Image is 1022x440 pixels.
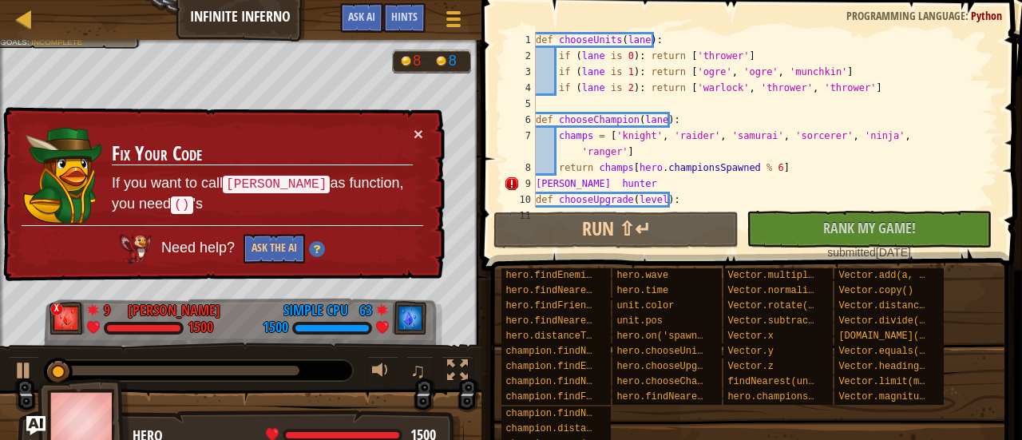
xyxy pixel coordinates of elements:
[755,244,984,260] div: [DATE]
[838,391,942,402] span: Vector.magnitude()
[504,32,536,48] div: 1
[31,38,82,46] span: Incomplete
[505,346,660,357] span: champion.findNearest(units)
[414,125,423,142] button: ×
[188,321,213,335] div: 1500
[727,315,848,327] span: Vector.subtract(a, b)
[838,285,913,296] span: Vector.copy()
[504,64,536,80] div: 3
[309,241,325,257] img: Hint
[504,96,536,112] div: 5
[504,192,536,208] div: 10
[283,300,348,321] div: Simple CPU
[616,285,668,296] span: hero.time
[965,8,971,23] span: :
[413,54,429,69] div: 8
[50,302,85,335] img: thang_avatar_frame.png
[120,234,152,263] img: AI
[838,300,965,311] span: Vector.distance(other)
[838,361,930,372] span: Vector.heading()
[616,391,749,402] span: hero.findNearest(units)
[356,300,372,315] div: 63
[838,331,953,342] span: [DOMAIN_NAME](other)
[616,376,726,387] span: hero.chooseChampion
[504,208,536,224] div: 11
[263,321,288,335] div: 1500
[505,300,632,311] span: hero.findFriends(kind)
[616,270,668,281] span: hero.wave
[22,126,102,224] img: duck_naria.png
[505,423,655,434] span: champion.distanceTo(other)
[26,416,46,435] button: Ask AI
[391,9,418,24] span: Hints
[504,80,536,96] div: 4
[838,270,930,281] span: Vector.add(a, b)
[838,315,930,327] span: Vector.divide(n)
[504,176,536,192] div: 9
[616,346,708,357] span: hero.chooseUnits
[838,376,936,387] span: Vector.limit(max)
[128,300,220,321] div: [PERSON_NAME]
[727,331,774,342] span: Vector.x
[727,270,831,281] span: Vector.multiply(n)
[971,8,1002,23] span: Python
[505,270,632,281] span: hero.findEnemies(kind)
[727,391,848,402] span: hero.championsSpawned
[505,285,660,296] span: hero.findNearestEnemy(kind)
[504,160,536,176] div: 8
[392,50,471,73] div: Team 'humans' has 8 now of 8 gold earned. Team 'ogres' has 8 now of 8 gold earned.
[504,112,536,128] div: 6
[223,176,330,193] code: [PERSON_NAME]
[112,143,413,165] h3: Fix Your Code
[505,315,667,327] span: hero.findNearestFriend(kind)
[727,285,831,296] span: Vector.normalize()
[827,246,876,259] span: submitted
[8,356,40,389] button: Ctrl + P: Play
[616,361,720,372] span: hero.chooseUpgrade
[348,9,375,24] span: Ask AI
[171,196,192,214] code: ()
[505,376,683,387] span: champion.findNearestEnemy(kind)
[747,211,992,248] button: Rank My Game!
[616,315,663,327] span: unit.pos
[505,331,632,342] span: hero.distanceTo(other)
[410,359,426,383] span: ♫
[823,218,916,238] span: Rank My Game!
[244,234,305,264] button: Ask the AI
[727,346,774,357] span: Vector.y
[112,173,413,215] p: If you want to call as function, you need 's
[50,303,63,315] div: x
[616,300,674,311] span: unit.color
[104,300,120,315] div: 9
[505,391,655,402] span: champion.findFriends(kind)
[727,376,831,387] span: findNearest(units)
[366,356,398,389] button: Adjust volume
[504,48,536,64] div: 2
[727,361,774,372] span: Vector.z
[493,212,739,248] button: Run ⇧↵
[838,346,953,357] span: Vector.equals(other)
[727,300,831,311] span: Vector.rotate(...)
[434,3,473,41] button: Show game menu
[616,331,783,342] span: hero.on('spawn-champion', fn)
[504,128,536,160] div: 7
[442,356,473,389] button: Toggle fullscreen
[846,8,965,23] span: Programming language
[505,361,655,372] span: champion.findEnemies(kind)
[340,3,383,33] button: Ask AI
[406,356,434,389] button: ♫
[392,302,427,335] img: thang_avatar_frame.png
[27,38,31,46] span: :
[161,240,239,256] span: Need help?
[449,54,465,69] div: 8
[505,408,689,419] span: champion.findNearestFriend(kind)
